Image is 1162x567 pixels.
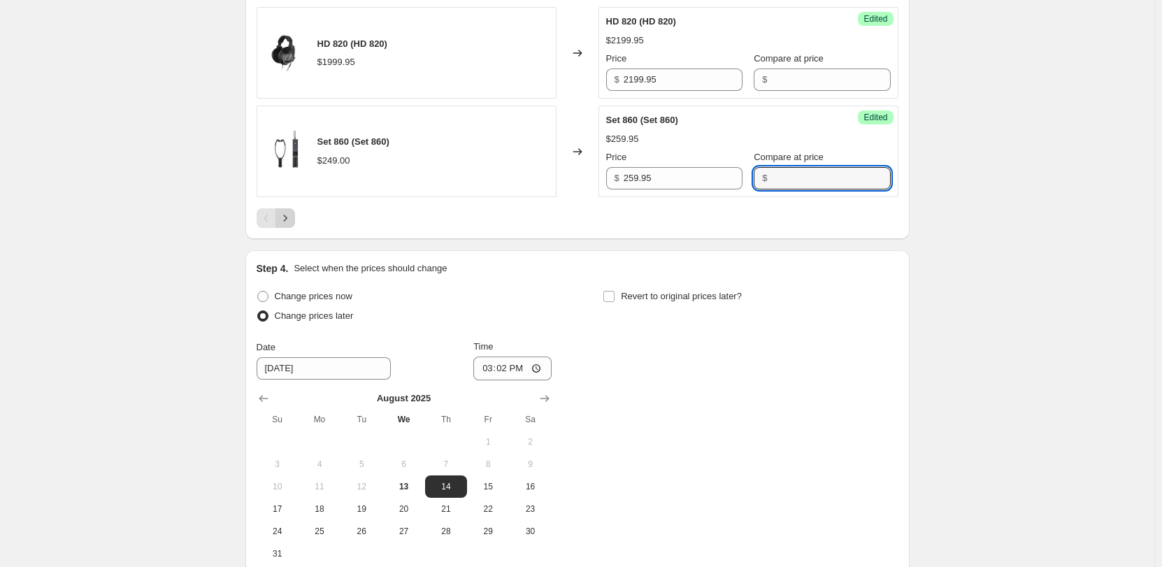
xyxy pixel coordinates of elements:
span: Edited [863,13,887,24]
span: 4 [304,459,335,470]
nav: Pagination [257,208,295,228]
span: Date [257,342,275,352]
p: Select when the prices should change [294,261,447,275]
span: 14 [431,481,461,492]
button: Friday August 15 2025 [467,475,509,498]
span: Price [606,53,627,64]
button: Thursday August 14 2025 [425,475,467,498]
span: HD 820 (HD 820) [606,16,676,27]
button: Sunday August 17 2025 [257,498,299,520]
span: Tu [346,414,377,425]
span: 26 [346,526,377,537]
span: 15 [473,481,503,492]
button: Today Wednesday August 13 2025 [382,475,424,498]
button: Monday August 11 2025 [299,475,340,498]
div: $249.00 [317,154,350,168]
span: Compare at price [754,53,824,64]
span: Price [606,152,627,162]
th: Friday [467,408,509,431]
span: 13 [388,481,419,492]
th: Wednesday [382,408,424,431]
button: Saturday August 9 2025 [509,453,551,475]
button: Sunday August 31 2025 [257,543,299,565]
span: Set 860 (Set 860) [606,115,678,125]
input: 12:00 [473,357,552,380]
span: Edited [863,112,887,123]
span: 21 [431,503,461,515]
button: Saturday August 23 2025 [509,498,551,520]
span: 12 [346,481,377,492]
span: Change prices later [275,310,354,321]
span: 1 [473,436,503,447]
button: Saturday August 16 2025 [509,475,551,498]
span: 11 [304,481,335,492]
button: Saturday August 30 2025 [509,520,551,543]
button: Sunday August 10 2025 [257,475,299,498]
span: Compare at price [754,152,824,162]
span: 7 [431,459,461,470]
span: 29 [473,526,503,537]
span: 31 [262,548,293,559]
button: Thursday August 28 2025 [425,520,467,543]
button: Wednesday August 20 2025 [382,498,424,520]
button: Monday August 25 2025 [299,520,340,543]
img: product_detail_x2_desktop_HD_820-Sennheiser-01_be63698f-f239-4d3c-9e6a-565869d9051a_80x.jpg [264,32,306,74]
th: Tuesday [340,408,382,431]
span: 19 [346,503,377,515]
button: Sunday August 3 2025 [257,453,299,475]
button: Monday August 18 2025 [299,498,340,520]
button: Next [275,208,295,228]
span: Sa [515,414,545,425]
button: Tuesday August 5 2025 [340,453,382,475]
span: Time [473,341,493,352]
button: Friday August 1 2025 [467,431,509,453]
span: 27 [388,526,419,537]
span: 22 [473,503,503,515]
div: $1999.95 [317,55,355,69]
span: 25 [304,526,335,537]
span: 5 [346,459,377,470]
button: Wednesday August 27 2025 [382,520,424,543]
span: $ [615,74,619,85]
img: product_detail_x2_desktop_RS_860_Front_RGB_red-article-image_7817a900-e03e-46ce-b852-abd891e264d2... [264,131,306,173]
span: 2 [515,436,545,447]
span: 9 [515,459,545,470]
button: Tuesday August 26 2025 [340,520,382,543]
h2: Step 4. [257,261,289,275]
span: 8 [473,459,503,470]
span: 10 [262,481,293,492]
button: Thursday August 7 2025 [425,453,467,475]
button: Tuesday August 19 2025 [340,498,382,520]
span: Revert to original prices later? [621,291,742,301]
span: 28 [431,526,461,537]
input: 8/13/2025 [257,357,391,380]
span: Su [262,414,293,425]
span: Mo [304,414,335,425]
span: 17 [262,503,293,515]
span: $ [762,173,767,183]
span: HD 820 (HD 820) [317,38,387,49]
span: $ [762,74,767,85]
button: Show next month, September 2025 [535,389,554,408]
button: Friday August 29 2025 [467,520,509,543]
div: $2199.95 [606,34,644,48]
span: Change prices now [275,291,352,301]
button: Thursday August 21 2025 [425,498,467,520]
button: Friday August 8 2025 [467,453,509,475]
span: 30 [515,526,545,537]
span: 23 [515,503,545,515]
span: 18 [304,503,335,515]
th: Saturday [509,408,551,431]
span: We [388,414,419,425]
button: Wednesday August 6 2025 [382,453,424,475]
span: Set 860 (Set 860) [317,136,389,147]
span: $ [615,173,619,183]
span: 6 [388,459,419,470]
span: 24 [262,526,293,537]
button: Sunday August 24 2025 [257,520,299,543]
span: 16 [515,481,545,492]
div: $259.95 [606,132,639,146]
th: Monday [299,408,340,431]
span: 3 [262,459,293,470]
th: Sunday [257,408,299,431]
